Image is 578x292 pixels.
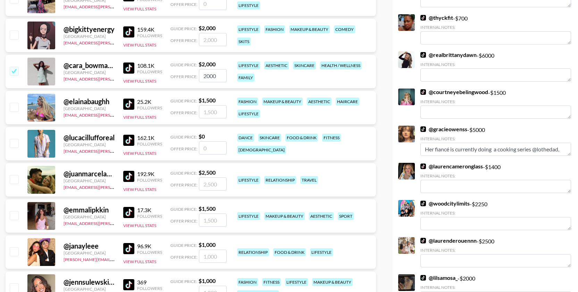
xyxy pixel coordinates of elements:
[64,286,115,292] div: [GEOGRAPHIC_DATA]
[170,207,197,212] span: Guide Price:
[420,89,426,95] img: TikTok
[420,15,426,20] img: TikTok
[420,126,571,156] div: - $ 5000
[137,177,162,183] div: Followers
[420,200,571,230] div: - $ 2250
[420,89,571,119] div: - $ 1500
[420,164,426,169] img: TikTok
[237,278,258,286] div: fashion
[137,62,162,69] div: 108.1K
[170,182,198,187] span: Offer Price:
[237,25,260,33] div: lifestyle
[237,110,260,118] div: lifestyle
[123,207,134,218] img: TikTok
[237,212,260,220] div: lifestyle
[420,126,426,132] img: TikTok
[264,61,289,69] div: aesthetic
[137,141,162,147] div: Followers
[64,250,115,256] div: [GEOGRAPHIC_DATA]
[237,98,258,106] div: fashion
[420,201,426,206] img: TikTok
[199,33,227,46] input: 2,000
[170,2,198,7] span: Offer Price:
[64,206,115,214] div: @ emmalipkkin
[123,6,156,11] button: View Full Stats
[123,115,156,120] button: View Full Stats
[307,98,332,106] div: aesthetic
[64,34,115,39] div: [GEOGRAPHIC_DATA]
[64,61,115,70] div: @ cara_bowman12
[199,177,227,191] input: 2,500
[137,286,162,291] div: Followers
[420,62,571,67] div: Internal Notes:
[420,14,453,21] a: @thyckfit
[262,278,281,286] div: fitness
[123,223,156,228] button: View Full Stats
[300,176,318,184] div: travel
[420,52,426,58] img: TikTok
[137,26,162,33] div: 159.4K
[123,259,156,264] button: View Full Stats
[64,75,166,82] a: [EMAIL_ADDRESS][PERSON_NAME][DOMAIN_NAME]
[199,61,216,67] strong: $ 2,000
[420,126,467,133] a: @gracieowenss
[170,218,198,224] span: Offer Price:
[64,214,115,219] div: [GEOGRAPHIC_DATA]
[64,39,166,45] a: [EMAIL_ADDRESS][PERSON_NAME][DOMAIN_NAME]
[237,1,260,9] div: lifestyle
[64,25,115,34] div: @ bigkittyenergy
[170,134,197,140] span: Guide Price:
[420,163,483,170] a: @laurencameronglass
[170,38,198,43] span: Offer Price:
[64,133,115,142] div: @ lucacillufforeal
[199,277,216,284] strong: $ 1,000
[309,212,334,220] div: aesthetic
[64,142,115,147] div: [GEOGRAPHIC_DATA]
[199,250,227,263] input: 1,000
[420,136,571,141] div: Internal Notes:
[420,51,571,82] div: - $ 6000
[289,25,330,33] div: makeup & beauty
[137,170,162,177] div: 192.9K
[338,212,354,220] div: sport
[312,278,353,286] div: makeup & beauty
[264,212,305,220] div: makeup & beauty
[64,256,166,262] a: [PERSON_NAME][EMAIL_ADDRESS][DOMAIN_NAME]
[137,33,162,38] div: Followers
[64,106,115,111] div: [GEOGRAPHIC_DATA]
[123,26,134,37] img: TikTok
[170,279,197,284] span: Guide Price:
[420,275,426,281] img: TikTok
[64,242,115,250] div: @ janayleee
[262,98,303,106] div: makeup & beauty
[137,243,162,250] div: 96.9K
[170,146,198,151] span: Offer Price:
[237,74,254,82] div: family
[64,169,115,178] div: @ juanmarcelandrhylan
[420,200,470,207] a: @woodcitylimits
[420,237,477,244] a: @laurenderouennn
[322,134,341,142] div: fitness
[237,37,251,45] div: skits
[64,70,115,75] div: [GEOGRAPHIC_DATA]
[336,98,359,106] div: haircare
[420,248,571,253] div: Internal Notes:
[199,69,227,82] input: 2,000
[64,97,115,106] div: @ elainabaughh
[170,110,198,115] span: Offer Price:
[199,133,205,140] strong: $ 0
[334,25,355,33] div: comedy
[420,89,488,95] a: @courtneyebelingwood
[123,62,134,74] img: TikTok
[199,141,227,155] input: 0
[64,219,166,226] a: [EMAIL_ADDRESS][PERSON_NAME][DOMAIN_NAME]
[64,147,166,154] a: [EMAIL_ADDRESS][PERSON_NAME][DOMAIN_NAME]
[199,105,227,118] input: 1,500
[170,243,197,248] span: Guide Price:
[123,187,156,192] button: View Full Stats
[420,173,571,178] div: Internal Notes:
[137,98,162,105] div: 25.2K
[199,25,216,31] strong: $ 2,000
[420,14,571,44] div: - $ 700
[170,74,198,79] span: Offer Price:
